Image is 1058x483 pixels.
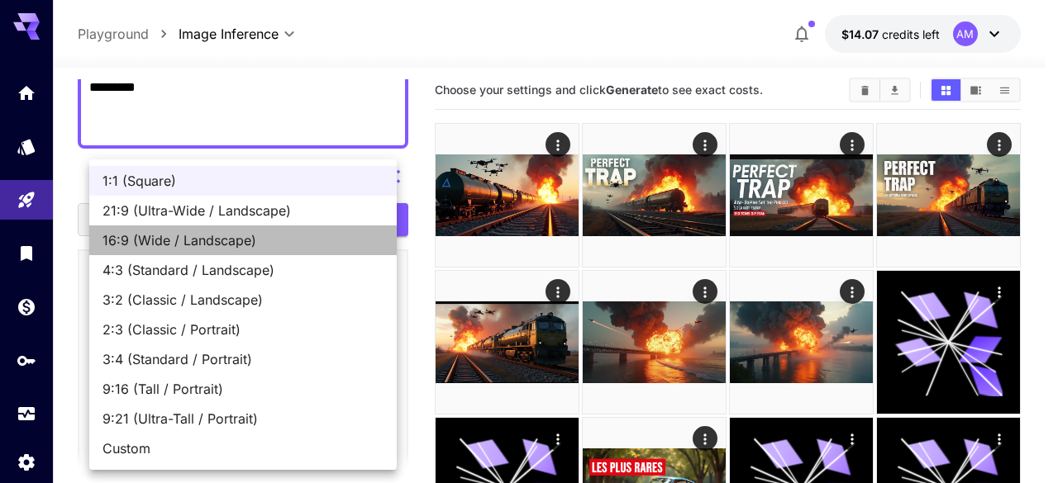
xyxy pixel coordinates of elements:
span: 4:3 (Standard / Landscape) [102,260,384,280]
span: 16:9 (Wide / Landscape) [102,230,384,250]
span: 9:21 (Ultra-Tall / Portrait) [102,409,384,429]
span: 3:2 (Classic / Landscape) [102,290,384,310]
span: 9:16 (Tall / Portrait) [102,379,384,399]
span: 2:3 (Classic / Portrait) [102,320,384,339]
span: 1:1 (Square) [102,171,384,191]
span: 3:4 (Standard / Portrait) [102,349,384,369]
span: 21:9 (Ultra-Wide / Landscape) [102,201,384,220]
span: Custom [102,438,384,458]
